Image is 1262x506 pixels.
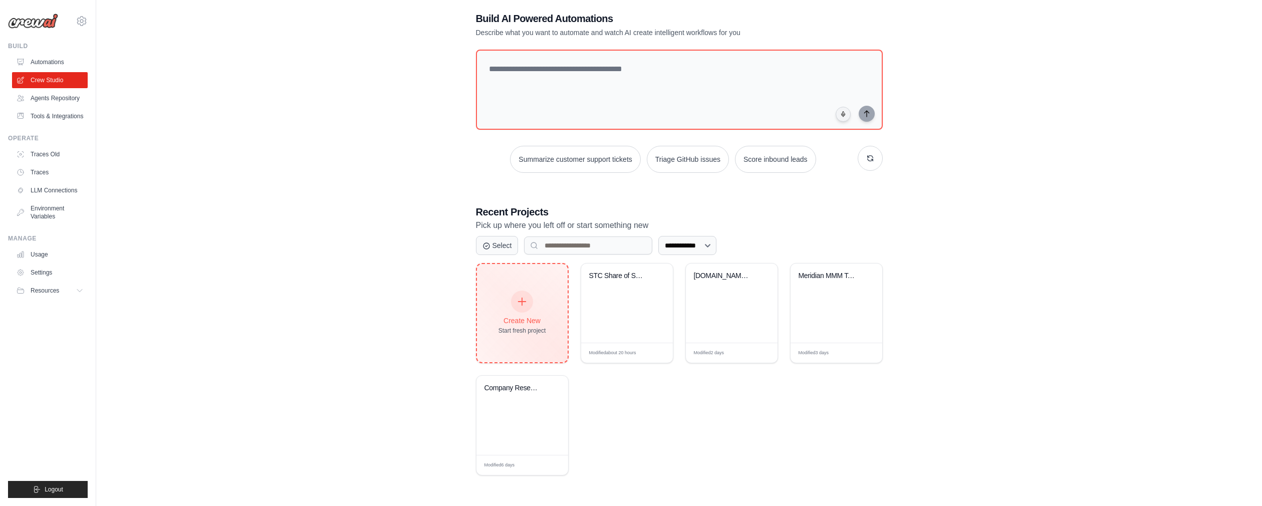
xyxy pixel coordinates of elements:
[12,108,88,124] a: Tools & Integrations
[858,349,867,357] span: Edit
[12,72,88,88] a: Crew Studio
[12,283,88,299] button: Resources
[753,349,762,357] span: Edit
[799,350,829,357] span: Modified 3 days
[510,146,640,173] button: Summarize customer support tickets
[12,265,88,281] a: Settings
[498,316,546,326] div: Create New
[12,182,88,198] a: LLM Connections
[45,485,63,493] span: Logout
[8,481,88,498] button: Logout
[12,90,88,106] a: Agents Repository
[498,327,546,335] div: Start fresh project
[544,461,553,469] span: Edit
[858,146,883,171] button: Get new suggestions
[589,350,636,357] span: Modified about 20 hours
[8,234,88,242] div: Manage
[476,236,519,255] button: Select
[12,164,88,180] a: Traces
[12,146,88,162] a: Traces Old
[735,146,816,173] button: Score inbound leads
[31,287,59,295] span: Resources
[694,350,724,357] span: Modified 2 days
[476,205,883,219] h3: Recent Projects
[12,54,88,70] a: Automations
[12,246,88,263] a: Usage
[476,28,813,38] p: Describe what you want to automate and watch AI create intelligent workflows for you
[8,134,88,142] div: Operate
[694,272,754,281] div: Republiken.se Category Entry Points Research
[647,146,729,173] button: Triage GitHub issues
[476,12,813,26] h1: Build AI Powered Automations
[8,14,58,29] img: Logo
[836,107,851,122] button: Click to speak your automation idea
[589,272,650,281] div: STC Share of Search Analysis
[649,349,657,357] span: Edit
[484,462,515,469] span: Modified 6 days
[484,384,545,393] div: Company Research & Investment Analysis
[476,219,883,232] p: Pick up where you left off or start something new
[8,42,88,50] div: Build
[12,200,88,224] a: Environment Variables
[799,272,859,281] div: Meridian MMM Tool Development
